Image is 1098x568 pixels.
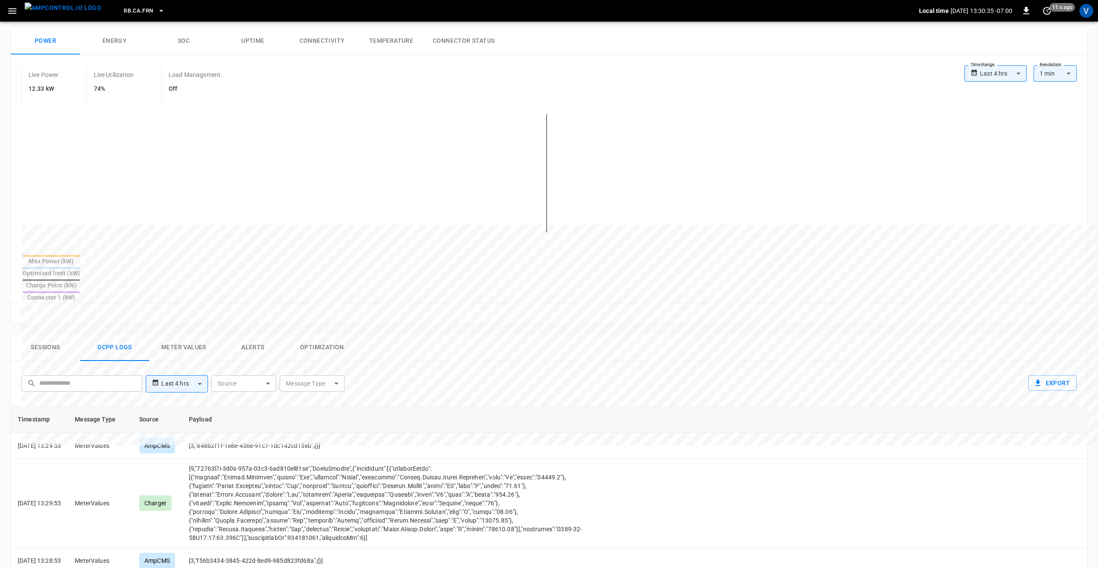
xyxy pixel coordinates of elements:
[169,84,220,94] h6: Off
[1040,4,1054,18] button: set refresh interval
[80,334,149,361] button: Ocpp logs
[18,441,61,450] p: [DATE] 13:29:53
[357,27,426,55] button: Temperature
[980,65,1027,82] div: Last 4 hrs
[29,84,59,94] h6: 12.33 kW
[120,3,168,19] button: RB.CA.FRN
[18,556,61,565] p: [DATE] 13:28:53
[29,70,59,79] p: Live Power
[94,70,134,79] p: Live Utilization
[94,84,134,94] h6: 74%
[218,334,287,361] button: Alerts
[161,376,208,392] div: Last 4 hrs
[11,334,80,361] button: Sessions
[1040,61,1061,68] label: Resolution
[426,27,501,55] button: Connector Status
[287,27,357,55] button: Connectivity
[80,27,149,55] button: Energy
[287,334,357,361] button: Optimization
[1079,4,1093,18] div: profile-icon
[149,27,218,55] button: SOC
[132,407,182,433] th: Source
[182,407,764,433] th: Payload
[11,27,80,55] button: Power
[18,499,61,507] p: [DATE] 13:29:53
[1034,65,1077,82] div: 1 min
[1028,375,1077,391] button: Export
[1050,3,1075,12] span: 11 s ago
[919,6,949,15] p: Local time
[11,407,68,433] th: Timestamp
[218,27,287,55] button: Uptime
[970,61,995,68] label: Time Range
[68,407,132,433] th: Message Type
[124,6,153,16] span: RB.CA.FRN
[149,334,218,361] button: Meter Values
[25,3,101,13] img: ampcontrol.io logo
[951,6,1012,15] p: [DATE] 13:30:35 -07:00
[169,70,220,79] p: Load Management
